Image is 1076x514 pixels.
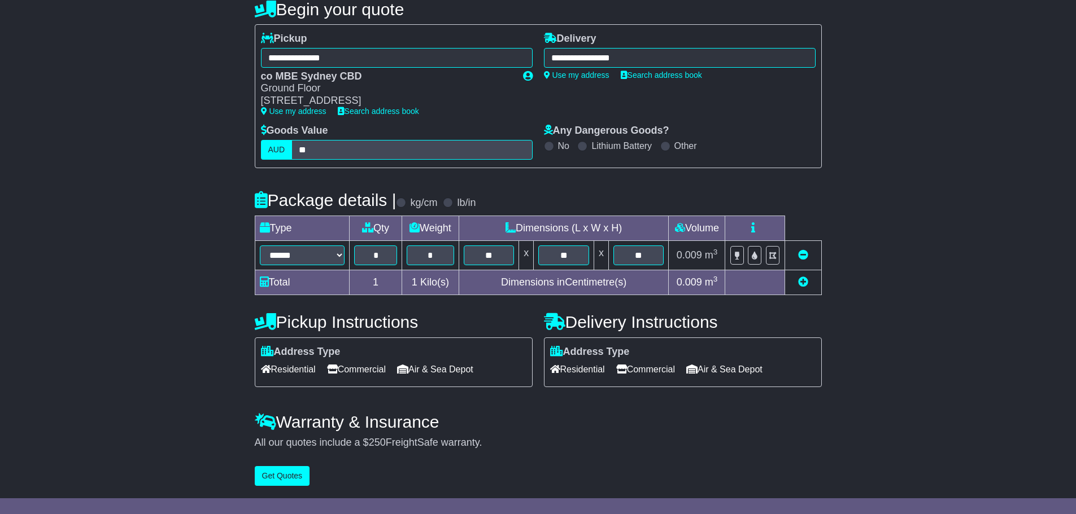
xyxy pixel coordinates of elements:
label: No [558,140,569,151]
span: Residential [550,361,605,378]
span: 1 [412,276,417,288]
div: All our quotes include a $ FreightSafe warranty. [255,437,822,449]
div: [STREET_ADDRESS] [261,95,512,107]
label: Address Type [550,346,630,358]
label: kg/cm [410,197,437,209]
span: 0.009 [677,249,702,261]
td: Type [255,216,350,240]
h4: Package details | [255,191,397,209]
label: Any Dangerous Goods? [544,125,669,137]
sup: 3 [713,248,718,256]
td: Weight [402,216,459,240]
label: Delivery [544,33,596,45]
td: Dimensions in Centimetre(s) [459,270,669,295]
td: Dimensions (L x W x H) [459,216,669,240]
label: AUD [261,140,293,160]
a: Use my address [261,107,326,116]
span: m [705,276,718,288]
td: Volume [669,216,725,240]
a: Use my address [544,71,609,80]
div: co MBE Sydney CBD [261,71,512,83]
span: Commercial [616,361,675,378]
span: Air & Sea Depot [397,361,473,378]
label: Lithium Battery [591,140,652,151]
span: Residential [261,361,316,378]
h4: Delivery Instructions [544,313,822,331]
h4: Warranty & Insurance [255,412,822,431]
td: Kilo(s) [402,270,459,295]
span: Air & Sea Depot [686,361,763,378]
sup: 3 [713,275,718,283]
label: Goods Value [261,125,328,137]
label: lb/in [457,197,476,209]
label: Address Type [261,346,341,358]
a: Remove this item [798,249,808,261]
div: Ground Floor [261,82,512,95]
span: m [705,249,718,261]
button: Get Quotes [255,466,310,486]
td: x [519,240,534,270]
td: Total [255,270,350,295]
label: Other [674,140,697,151]
a: Search address book [338,107,419,116]
span: 250 [369,437,386,448]
td: Qty [350,216,402,240]
label: Pickup [261,33,307,45]
span: 0.009 [677,276,702,288]
a: Search address book [621,71,702,80]
span: Commercial [327,361,386,378]
h4: Pickup Instructions [255,313,533,331]
a: Add new item [798,276,808,288]
td: 1 [350,270,402,295]
td: x [594,240,608,270]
